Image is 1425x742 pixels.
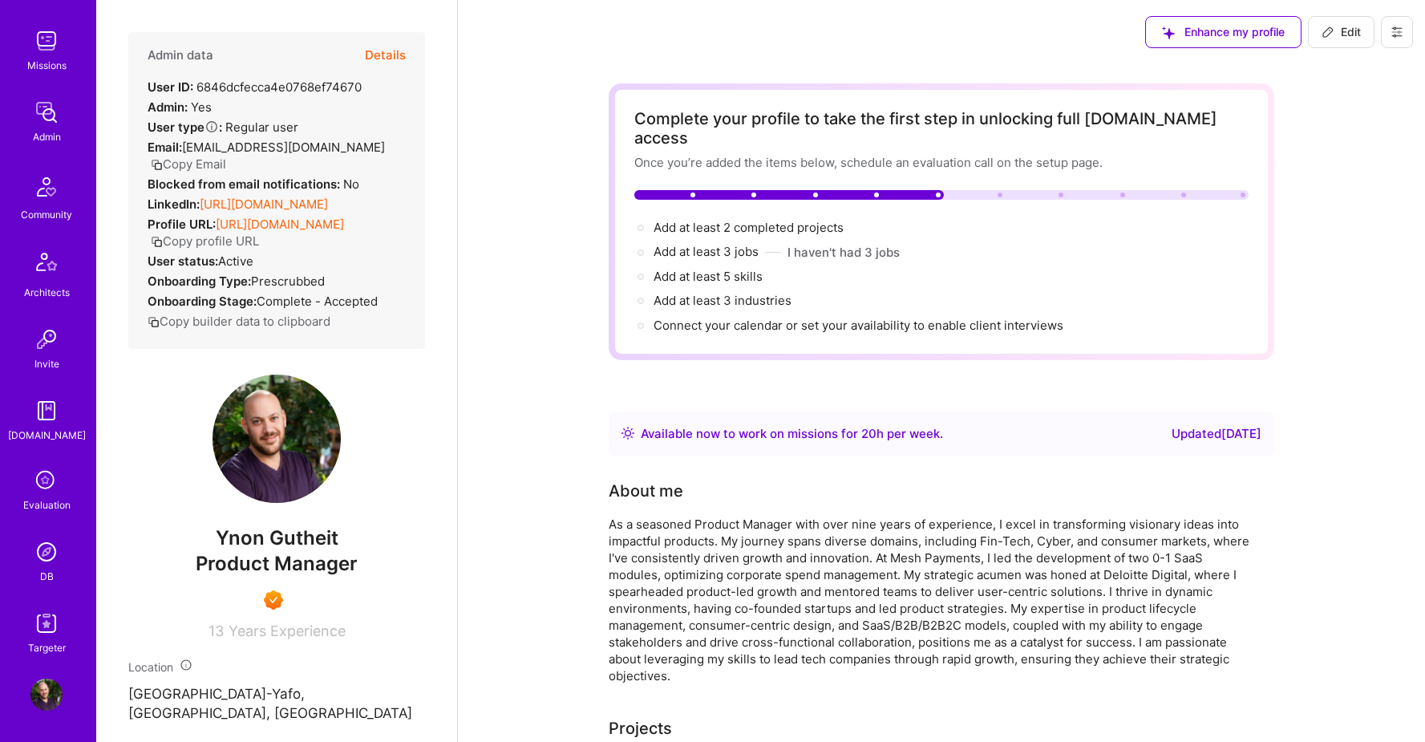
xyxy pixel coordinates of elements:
span: Connect your calendar or set your availability to enable client interviews [654,318,1063,333]
a: User Avatar [26,679,67,711]
div: Once you’re added the items below, schedule an evaluation call on the setup page. [634,154,1249,171]
div: Add projects you've worked on [609,716,672,740]
h4: Admin data [148,48,213,63]
div: Location [128,659,425,675]
span: prescrubbed [251,274,325,289]
div: Evaluation [23,497,71,513]
i: icon SelectionTeam [31,466,62,497]
img: guide book [30,395,63,427]
button: Copy Email [151,156,226,172]
div: Regular user [148,119,298,136]
div: Architects [24,284,70,301]
div: DB [40,568,54,585]
i: icon SuggestedTeams [1162,26,1175,39]
strong: User type : [148,120,222,135]
strong: Email: [148,140,182,155]
button: Copy profile URL [151,233,259,249]
img: Admin Search [30,536,63,568]
span: Ynon Gutheit [128,526,425,550]
div: Projects [609,716,672,740]
img: Exceptional A.Teamer [264,590,283,610]
div: [DOMAIN_NAME] [8,427,86,444]
img: Invite [30,323,63,355]
button: Details [365,32,406,79]
strong: LinkedIn: [148,197,200,212]
span: Edit [1322,24,1361,40]
span: Product Manager [196,552,358,575]
i: icon Copy [148,316,160,328]
div: 6846dcfecca4e0768ef74670 [148,79,362,95]
span: 20 [861,426,876,441]
i: Help [204,120,219,134]
span: Complete - Accepted [257,294,378,309]
div: Community [21,206,72,223]
span: Add at least 3 jobs [654,244,759,259]
strong: User status: [148,253,218,269]
button: Edit [1308,16,1374,48]
a: [URL][DOMAIN_NAME] [216,217,344,232]
div: Targeter [28,639,66,656]
span: Enhance my profile [1162,24,1285,40]
strong: Blocked from email notifications: [148,176,343,192]
strong: Onboarding Stage: [148,294,257,309]
img: Architects [27,245,66,284]
span: Years Experience [229,622,346,639]
i: icon Copy [151,236,163,248]
a: [URL][DOMAIN_NAME] [200,197,328,212]
div: As a seasoned Product Manager with over nine years of experience, I excel in transforming visiona... [609,516,1250,684]
span: Add at least 3 industries [654,293,791,308]
img: User Avatar [30,679,63,711]
div: No [148,176,359,193]
p: [GEOGRAPHIC_DATA]-Yafo, [GEOGRAPHIC_DATA], [GEOGRAPHIC_DATA] [128,685,425,724]
i: icon Copy [151,159,163,171]
div: Complete your profile to take the first step in unlocking full [DOMAIN_NAME] access [634,109,1249,148]
span: 13 [208,622,224,639]
img: Community [27,168,66,206]
strong: Onboarding Type: [148,274,251,289]
div: Available now to work on missions for h per week . [641,424,943,444]
div: About me [609,479,683,503]
div: Admin [33,128,61,145]
strong: User ID: [148,79,193,95]
div: Yes [148,99,212,116]
span: Active [218,253,253,269]
span: [EMAIL_ADDRESS][DOMAIN_NAME] [182,140,385,155]
span: Add at least 2 completed projects [654,220,844,235]
div: Invite [34,355,59,372]
button: Copy builder data to clipboard [148,313,330,330]
img: teamwork [30,25,63,57]
img: Skill Targeter [30,607,63,639]
span: Add at least 5 skills [654,269,763,284]
div: Updated [DATE] [1172,424,1261,444]
img: Availability [621,427,634,440]
button: I haven't had 3 jobs [787,244,900,261]
button: Enhance my profile [1145,16,1302,48]
strong: Profile URL: [148,217,216,232]
div: Missions [27,57,67,74]
strong: Admin: [148,99,188,115]
img: admin teamwork [30,96,63,128]
img: User Avatar [213,375,341,503]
